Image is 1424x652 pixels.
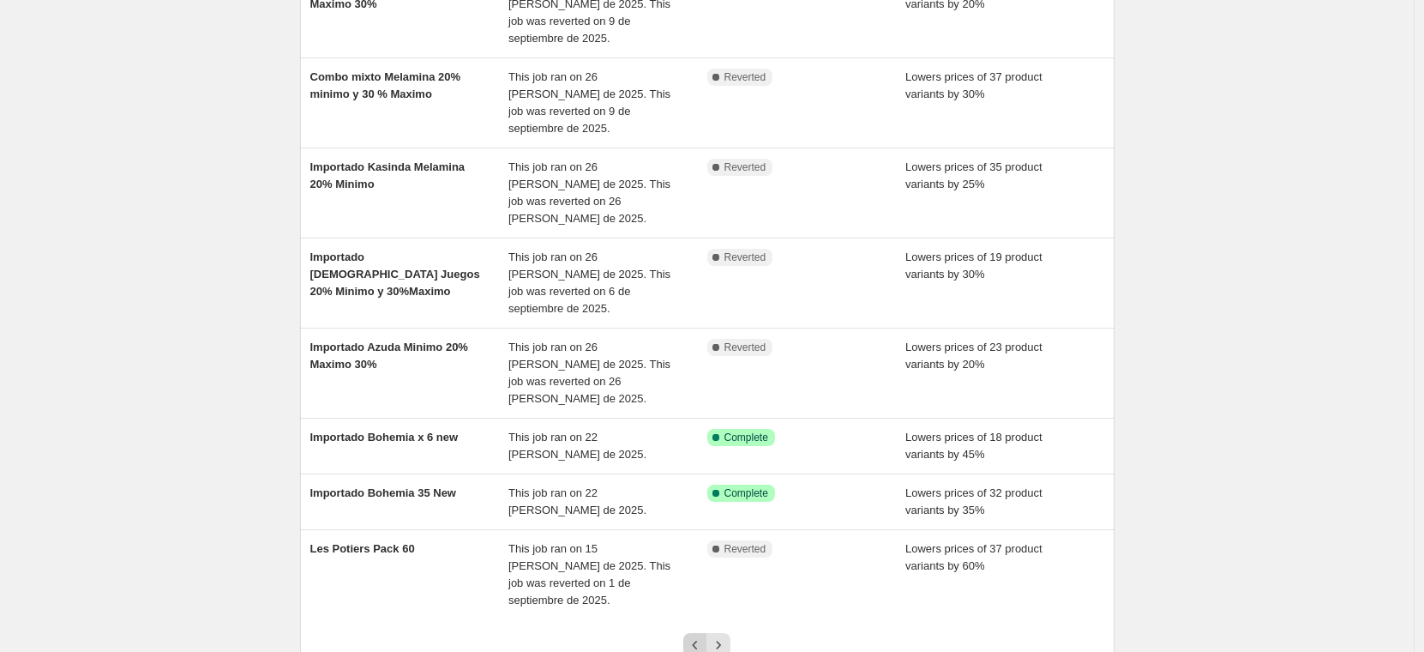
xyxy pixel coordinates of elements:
[724,431,768,444] span: Complete
[310,542,415,555] span: Les Potiers Pack 60
[905,160,1042,190] span: Lowers prices of 35 product variants by 25%
[508,251,670,315] span: This job ran on 26 [PERSON_NAME] de 2025. This job was reverted on 6 de septiembre de 2025.
[310,341,468,371] span: Importado Azuda Minimo 20% Maximo 30%
[310,70,461,100] span: Combo mixto Melamina 20% minimo y 30 % Maximo
[508,542,670,607] span: This job ran on 15 [PERSON_NAME] de 2025. This job was reverted on 1 de septiembre de 2025.
[310,431,459,444] span: Importado Bohemia x 6 new
[310,160,466,190] span: Importado Kasinda Melamina 20% Minimo
[905,542,1042,572] span: Lowers prices of 37 product variants by 60%
[508,70,670,135] span: This job ran on 26 [PERSON_NAME] de 2025. This job was reverted on 9 de septiembre de 2025.
[905,431,1042,461] span: Lowers prices of 18 product variants by 45%
[724,70,766,84] span: Reverted
[310,486,456,499] span: Importado Bohemia 35 New
[508,486,646,516] span: This job ran on 22 [PERSON_NAME] de 2025.
[724,341,766,354] span: Reverted
[724,251,766,264] span: Reverted
[508,341,670,405] span: This job ran on 26 [PERSON_NAME] de 2025. This job was reverted on 26 [PERSON_NAME] de 2025.
[724,160,766,174] span: Reverted
[724,542,766,556] span: Reverted
[724,486,768,500] span: Complete
[508,160,670,225] span: This job ran on 26 [PERSON_NAME] de 2025. This job was reverted on 26 [PERSON_NAME] de 2025.
[508,431,646,461] span: This job ran on 22 [PERSON_NAME] de 2025.
[905,70,1042,100] span: Lowers prices of 37 product variants by 30%
[905,341,1042,371] span: Lowers prices of 23 product variants by 20%
[310,251,480,298] span: Importado [DEMOGRAPHIC_DATA] Juegos 20% Minimo y 30%Maximo
[905,486,1042,516] span: Lowers prices of 32 product variants by 35%
[905,251,1042,281] span: Lowers prices of 19 product variants by 30%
